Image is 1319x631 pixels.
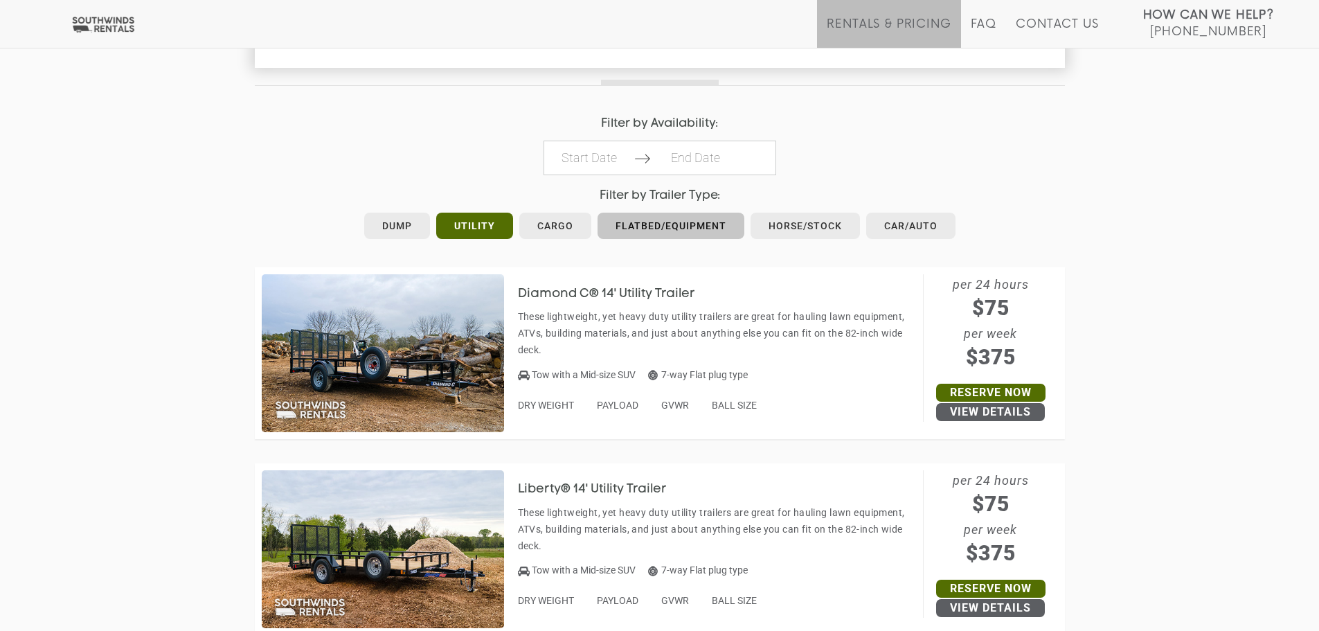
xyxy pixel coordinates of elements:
a: Car/Auto [866,213,955,239]
span: PAYLOAD [597,400,638,411]
a: Diamond C® 14' Utility Trailer [518,287,716,299]
span: per 24 hours per week [924,470,1058,569]
img: SW018 - Diamond C 14' Utility Trailer [262,274,504,432]
h3: Liberty® 14' Utility Trailer [518,483,688,497]
a: Reserve Now [936,580,1046,598]
a: Dump [364,213,430,239]
span: Tow with a Mid-size SUV [532,565,636,576]
h4: Filter by Trailer Type: [255,189,1065,202]
span: BALL SIZE [712,595,757,606]
a: How Can We Help? [PHONE_NUMBER] [1143,7,1274,37]
span: 7-way Flat plug type [648,565,748,576]
strong: How Can We Help? [1143,8,1274,22]
span: GVWR [661,400,689,411]
a: FAQ [971,17,997,48]
span: DRY WEIGHT [518,595,574,606]
a: Utility [436,213,513,239]
span: per 24 hours per week [924,274,1058,373]
span: Tow with a Mid-size SUV [532,369,636,380]
a: View Details [936,403,1045,421]
span: GVWR [661,595,689,606]
img: SW025 - Liberty 14' Utility Trailer [262,470,504,628]
span: BALL SIZE [712,400,757,411]
h3: Diamond C® 14' Utility Trailer [518,287,716,301]
span: DRY WEIGHT [518,400,574,411]
img: Southwinds Rentals Logo [69,16,137,33]
a: Flatbed/Equipment [598,213,744,239]
span: $75 [924,292,1058,323]
span: PAYLOAD [597,595,638,606]
a: Liberty® 14' Utility Trailer [518,483,688,495]
span: [PHONE_NUMBER] [1150,25,1266,39]
a: View Details [936,599,1045,617]
p: These lightweight, yet heavy duty utility trailers are great for hauling lawn equipment, ATVs, bu... [518,504,916,554]
span: $375 [924,537,1058,569]
a: Contact Us [1016,17,1098,48]
a: Reserve Now [936,384,1046,402]
a: Horse/Stock [751,213,860,239]
p: These lightweight, yet heavy duty utility trailers are great for hauling lawn equipment, ATVs, bu... [518,308,916,358]
h4: Filter by Availability: [255,117,1065,130]
span: $75 [924,488,1058,519]
a: Rentals & Pricing [827,17,951,48]
span: 7-way Flat plug type [648,369,748,380]
a: Cargo [519,213,591,239]
span: $375 [924,341,1058,373]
